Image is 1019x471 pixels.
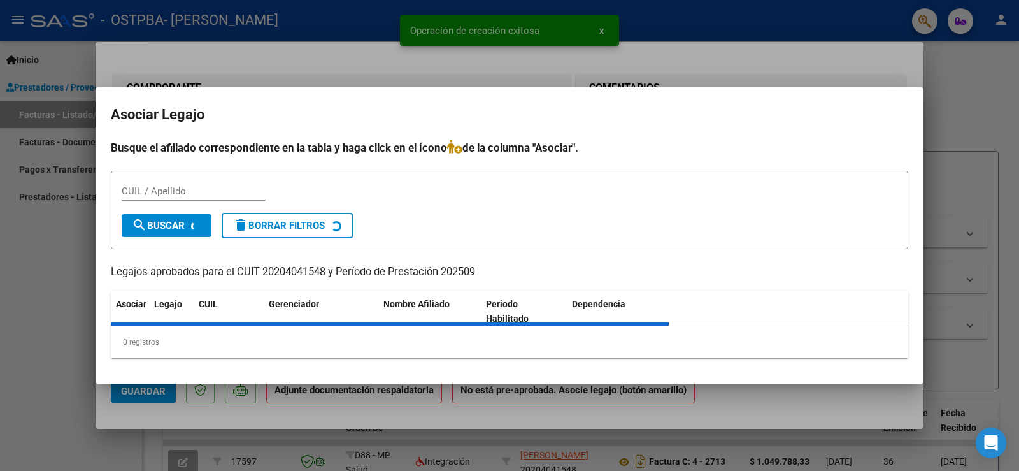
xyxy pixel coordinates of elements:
datatable-header-cell: Gerenciador [264,291,378,333]
button: Borrar Filtros [222,213,353,238]
span: CUIL [199,299,218,309]
h2: Asociar Legajo [111,103,908,127]
span: Periodo Habilitado [486,299,529,324]
span: Borrar Filtros [233,220,325,231]
span: Nombre Afiliado [383,299,450,309]
span: Asociar [116,299,146,309]
span: Dependencia [572,299,625,309]
span: Gerenciador [269,299,319,309]
datatable-header-cell: Legajo [149,291,194,333]
span: Legajo [154,299,182,309]
datatable-header-cell: Asociar [111,291,149,333]
span: Buscar [132,220,185,231]
div: Open Intercom Messenger [976,428,1006,458]
datatable-header-cell: Nombre Afiliado [378,291,481,333]
h4: Busque el afiliado correspondiente en la tabla y haga click en el ícono de la columna "Asociar". [111,140,908,156]
datatable-header-cell: Dependencia [567,291,669,333]
datatable-header-cell: CUIL [194,291,264,333]
mat-icon: search [132,217,147,233]
button: Buscar [122,214,211,237]
div: 0 registros [111,326,908,358]
datatable-header-cell: Periodo Habilitado [481,291,567,333]
p: Legajos aprobados para el CUIT 20204041548 y Período de Prestación 202509 [111,264,908,280]
mat-icon: delete [233,217,248,233]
